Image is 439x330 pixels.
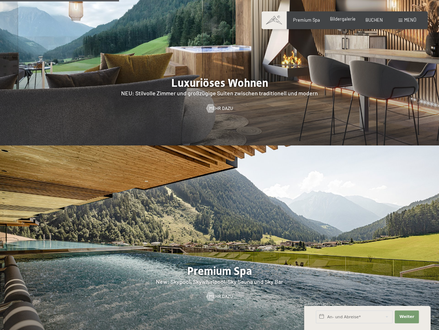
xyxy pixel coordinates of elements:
[206,105,233,112] a: Mehr dazu
[209,105,233,112] span: Mehr dazu
[395,310,419,323] button: Weiter
[209,293,233,300] span: Mehr dazu
[365,17,383,23] a: BUCHEN
[399,314,414,320] span: Weiter
[293,17,320,23] a: Premium Spa
[304,302,329,306] span: Schnellanfrage
[330,16,356,22] a: Bildergalerie
[404,17,416,23] span: Menü
[206,293,233,300] a: Mehr dazu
